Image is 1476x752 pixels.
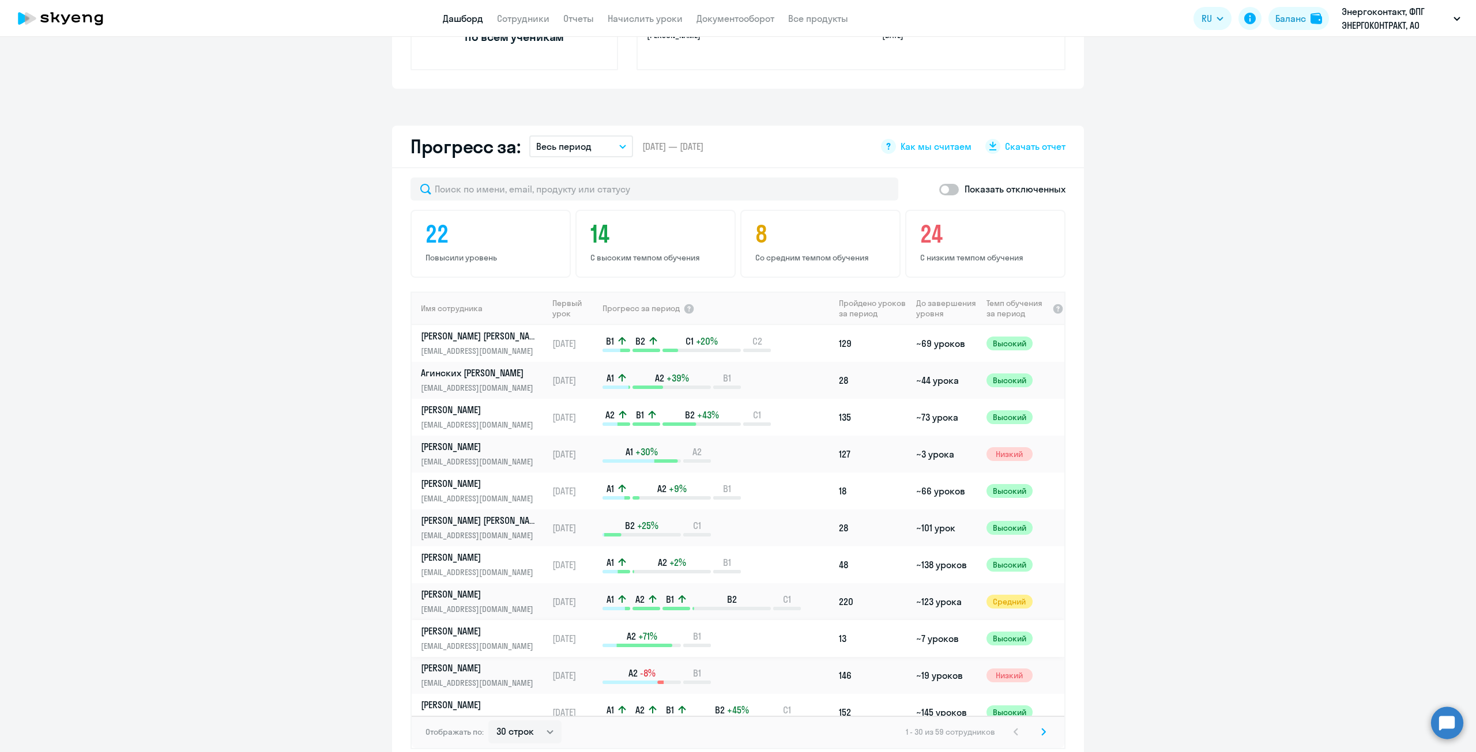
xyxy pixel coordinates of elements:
td: ~101 урок [912,509,981,546]
span: A1 [607,593,614,606]
td: ~7 уроков [912,620,981,657]
td: 152 [834,694,912,731]
a: Документооборот [696,13,774,24]
h4: 8 [755,220,889,248]
h4: 22 [426,220,559,248]
p: [PERSON_NAME] [421,588,540,600]
span: +43% [697,409,719,421]
th: Первый урок [548,292,601,325]
span: Прогресс за период [603,303,680,313]
span: Высокий [986,373,1033,387]
span: +2% [669,556,686,569]
span: Высокий [986,558,1033,572]
button: RU [1193,7,1232,30]
span: B1 [693,630,701,643]
td: [DATE] [548,620,601,657]
a: [PERSON_NAME][EMAIL_ADDRESS][DOMAIN_NAME] [421,440,547,468]
td: 135 [834,399,912,436]
p: [EMAIL_ADDRESS][DOMAIN_NAME] [421,603,540,615]
p: [EMAIL_ADDRESS][DOMAIN_NAME] [421,455,540,468]
span: Низкий [986,668,1033,682]
td: 48 [834,546,912,583]
span: +25% [637,519,658,532]
span: A1 [626,445,633,458]
p: Повысили уровень [426,252,559,263]
span: Высокий [986,632,1033,645]
span: C1 [783,593,791,606]
p: Показать отключенных [965,182,1065,196]
p: [PERSON_NAME] [421,403,540,416]
p: [PERSON_NAME] [PERSON_NAME] [421,514,540,527]
td: 28 [834,362,912,399]
p: [PERSON_NAME] [421,625,540,637]
span: Как мы считаем [901,140,972,153]
td: ~3 урока [912,436,981,473]
td: [DATE] [548,436,601,473]
span: A2 [692,445,702,458]
a: Начислить уроки [608,13,683,24]
span: 1 - 30 из 59 сотрудников [906,727,995,737]
a: Балансbalance [1268,7,1329,30]
span: B2 [727,593,737,606]
span: RU [1202,12,1212,25]
p: [EMAIL_ADDRESS][DOMAIN_NAME] [421,418,540,431]
span: C1 [783,704,791,716]
span: Скачать отчет [1005,140,1065,153]
span: B1 [723,482,731,495]
td: 146 [834,657,912,694]
span: B1 [723,372,731,384]
span: -8% [640,667,656,679]
a: Сотрудники [497,13,549,24]
span: Высокий [986,705,1033,719]
td: 13 [834,620,912,657]
p: [EMAIL_ADDRESS][DOMAIN_NAME] [421,566,540,579]
p: С высоким темпом обучения [590,252,724,263]
span: +39% [667,372,689,384]
td: ~73 урока [912,399,981,436]
p: [EMAIL_ADDRESS][DOMAIN_NAME] [421,529,540,542]
span: B1 [636,409,644,421]
span: +71% [638,630,657,643]
span: +45% [727,704,749,716]
a: [PERSON_NAME] [PERSON_NAME][EMAIL_ADDRESS][DOMAIN_NAME] [421,330,547,357]
span: B2 [685,409,695,421]
th: Имя сотрудника [412,292,548,325]
span: A2 [635,704,645,716]
td: 220 [834,583,912,620]
span: B2 [625,519,635,532]
td: [DATE] [548,473,601,509]
td: 129 [834,325,912,362]
td: [DATE] [548,325,601,362]
td: ~44 урока [912,362,981,399]
p: [PERSON_NAME] [PERSON_NAME] [421,330,540,342]
td: ~145 уроков [912,694,981,731]
td: 127 [834,436,912,473]
span: C2 [752,335,762,347]
span: B1 [606,335,614,347]
td: [DATE] [548,583,601,620]
span: B1 [723,556,731,569]
span: Низкий [986,447,1033,461]
span: Высокий [986,337,1033,350]
p: [PERSON_NAME] [421,662,540,674]
a: [PERSON_NAME][EMAIL_ADDRESS][DOMAIN_NAME] [421,588,547,615]
p: [EMAIL_ADDRESS][DOMAIN_NAME] [421,677,540,689]
th: До завершения уровня [912,292,981,325]
a: Дашборд [443,13,483,24]
span: A2 [657,482,667,495]
span: A2 [605,409,615,421]
h2: Прогресс за: [411,135,520,158]
a: [PERSON_NAME][EMAIL_ADDRESS][DOMAIN_NAME] [421,477,547,505]
span: A1 [607,482,614,495]
a: [PERSON_NAME] [PERSON_NAME][EMAIL_ADDRESS][DOMAIN_NAME] [421,514,547,542]
span: +9% [669,482,687,495]
td: [DATE] [548,362,601,399]
td: [DATE] [548,399,601,436]
a: Все продукты [788,13,848,24]
td: [DATE] [548,546,601,583]
span: A1 [607,372,614,384]
p: [PERSON_NAME] [421,551,540,564]
div: Баланс [1275,12,1306,25]
p: Энергоконтакт, ФПГ ЭНЕРГОКОНТРАКТ, АО [1342,5,1449,32]
span: A2 [627,630,636,643]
